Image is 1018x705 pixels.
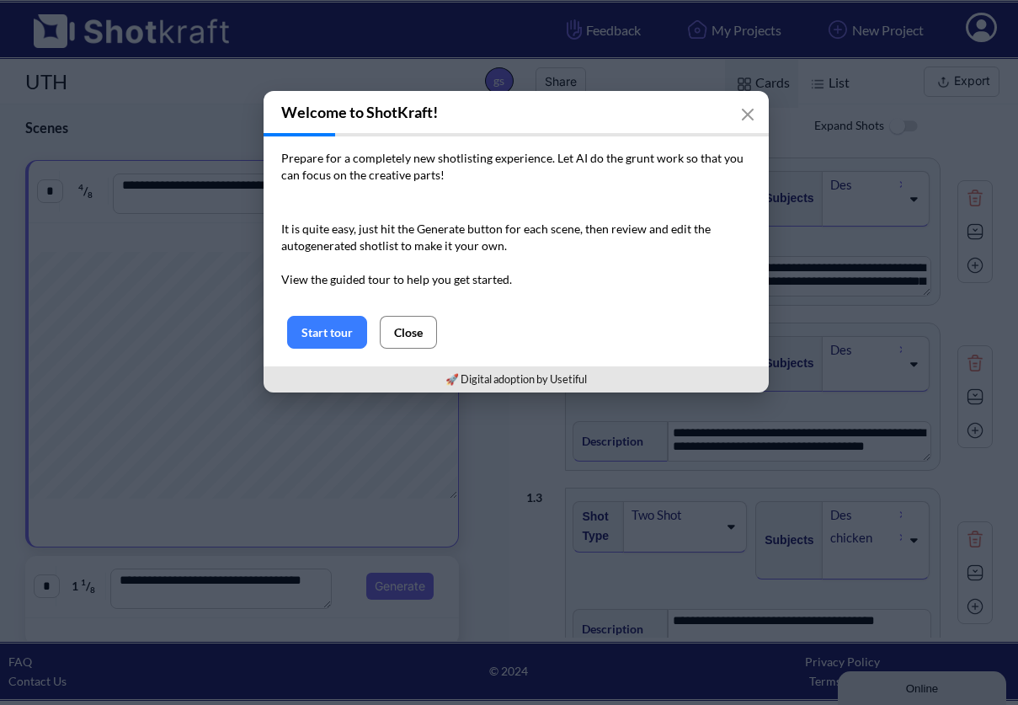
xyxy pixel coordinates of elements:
button: Close [380,316,437,349]
a: 🚀 Digital adoption by Usetiful [445,372,587,386]
h3: Welcome to ShotKraft! [264,91,769,133]
button: Start tour [287,316,367,349]
p: It is quite easy, just hit the Generate button for each scene, then review and edit the autogener... [281,221,751,288]
span: Prepare for a completely new shotlisting experience. [281,151,555,165]
div: Online [13,14,156,27]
